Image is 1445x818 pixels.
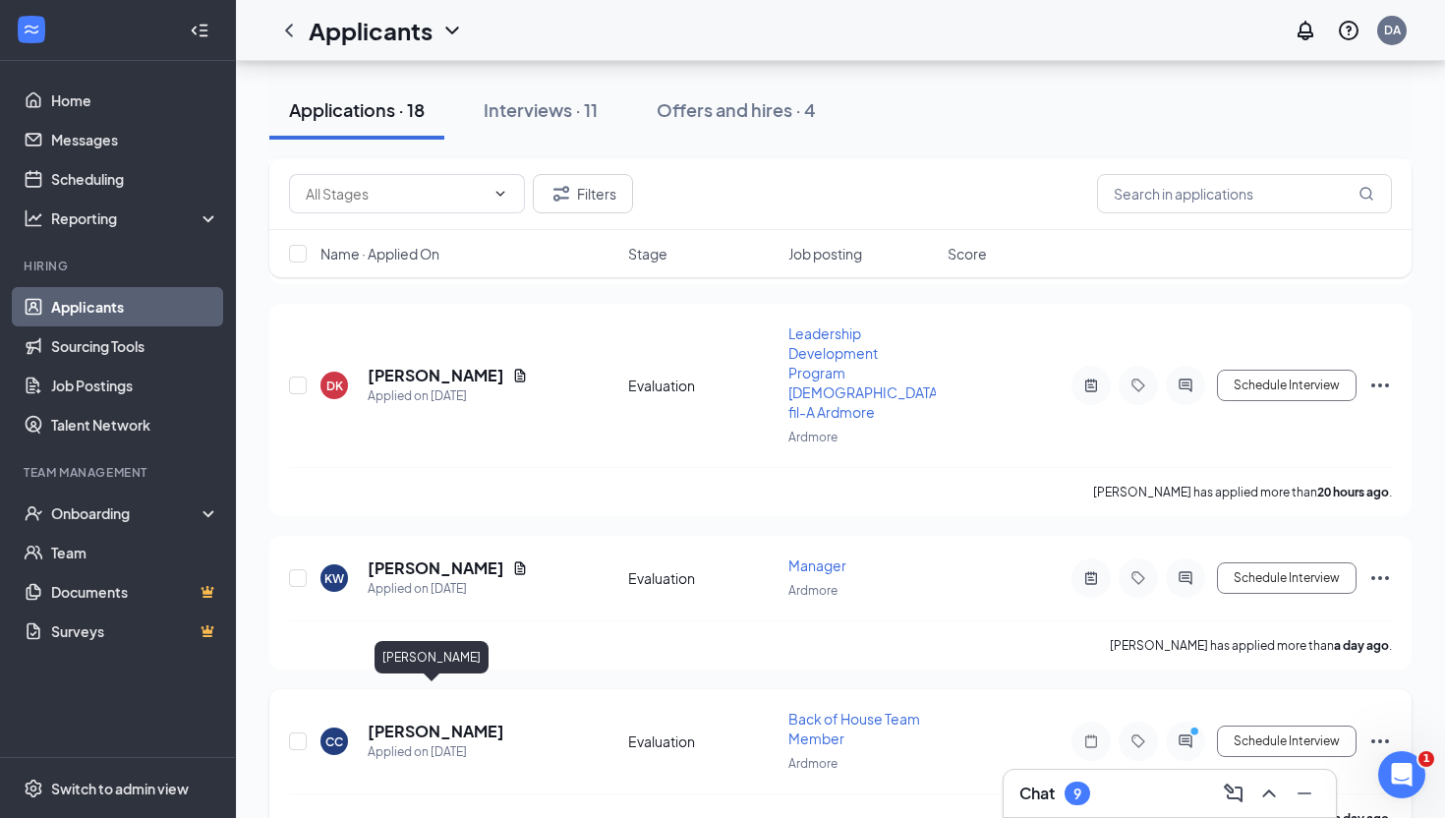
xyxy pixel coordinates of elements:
h1: Applicants [309,14,433,47]
svg: Analysis [24,208,43,228]
svg: QuestionInfo [1337,19,1360,42]
svg: Ellipses [1368,730,1392,753]
span: Job posting [788,244,862,263]
span: Score [948,244,987,263]
svg: Filter [549,182,573,205]
svg: ActiveNote [1079,378,1103,393]
div: Evaluation [628,731,777,751]
div: DA [1384,22,1401,38]
a: Talent Network [51,405,219,444]
button: ComposeMessage [1218,778,1249,809]
svg: Tag [1127,378,1150,393]
h5: [PERSON_NAME] [368,557,504,579]
a: Job Postings [51,366,219,405]
span: Ardmore [788,756,838,771]
a: SurveysCrown [51,612,219,651]
div: Applied on [DATE] [368,386,528,406]
h5: [PERSON_NAME] [368,365,504,386]
div: Applications · 18 [289,97,425,122]
div: Reporting [51,208,220,228]
div: KW [324,570,344,587]
svg: Collapse [190,21,209,40]
span: Back of House Team Member [788,710,920,747]
div: Applied on [DATE] [368,742,504,762]
svg: Document [512,368,528,383]
a: DocumentsCrown [51,572,219,612]
svg: Settings [24,779,43,798]
svg: Ellipses [1368,374,1392,397]
svg: MagnifyingGlass [1358,186,1374,202]
div: Interviews · 11 [484,97,598,122]
span: Leadership Development Program [DEMOGRAPHIC_DATA]-fil-A Ardmore [788,324,949,421]
svg: ActiveChat [1174,570,1197,586]
p: [PERSON_NAME] has applied more than . [1093,484,1392,500]
svg: ChevronUp [1257,782,1281,805]
svg: Ellipses [1368,566,1392,590]
button: Schedule Interview [1217,726,1357,757]
span: 1 [1418,751,1434,767]
div: Team Management [24,464,215,481]
svg: Document [512,560,528,576]
svg: ActiveNote [1079,570,1103,586]
span: Manager [788,556,846,574]
div: CC [325,733,343,750]
svg: ActiveChat [1174,378,1197,393]
div: [PERSON_NAME] [375,641,489,673]
svg: Tag [1127,733,1150,749]
button: Filter Filters [533,174,633,213]
span: Stage [628,244,667,263]
div: Onboarding [51,503,202,523]
span: Ardmore [788,583,838,598]
svg: WorkstreamLogo [22,20,41,39]
svg: Minimize [1293,782,1316,805]
span: Ardmore [788,430,838,444]
svg: Tag [1127,570,1150,586]
button: Schedule Interview [1217,370,1357,401]
svg: UserCheck [24,503,43,523]
iframe: Intercom live chat [1378,751,1425,798]
div: DK [326,378,343,394]
button: Minimize [1289,778,1320,809]
svg: ChevronDown [492,186,508,202]
button: Schedule Interview [1217,562,1357,594]
div: Offers and hires · 4 [657,97,816,122]
a: Messages [51,120,219,159]
b: a day ago [1334,638,1389,653]
h3: Chat [1019,783,1055,804]
a: Applicants [51,287,219,326]
button: ChevronUp [1253,778,1285,809]
p: [PERSON_NAME] has applied more than . [1110,637,1392,654]
svg: Notifications [1294,19,1317,42]
svg: ComposeMessage [1222,782,1245,805]
span: Name · Applied On [320,244,439,263]
input: All Stages [306,183,485,204]
a: Scheduling [51,159,219,199]
input: Search in applications [1097,174,1392,213]
svg: Note [1079,733,1103,749]
a: Sourcing Tools [51,326,219,366]
b: 20 hours ago [1317,485,1389,499]
svg: ActiveChat [1174,733,1197,749]
h5: [PERSON_NAME] [368,721,504,742]
div: Evaluation [628,376,777,395]
svg: ChevronLeft [277,19,301,42]
svg: PrimaryDot [1185,726,1209,741]
div: 9 [1073,786,1081,802]
div: Switch to admin view [51,779,189,798]
div: Applied on [DATE] [368,579,528,599]
a: Team [51,533,219,572]
svg: ChevronDown [440,19,464,42]
a: Home [51,81,219,120]
div: Evaluation [628,568,777,588]
div: Hiring [24,258,215,274]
